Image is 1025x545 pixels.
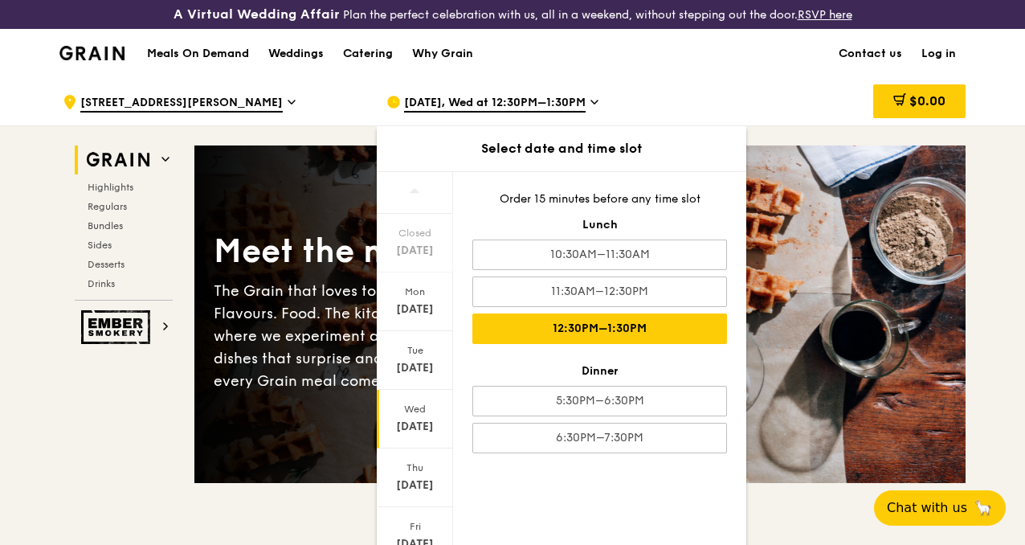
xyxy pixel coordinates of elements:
[412,30,473,78] div: Why Grain
[81,145,155,174] img: Grain web logo
[798,8,852,22] a: RSVP here
[171,6,855,23] div: Plan the perfect celebration with us, all in a weekend, without stepping out the door.
[912,30,966,78] a: Log in
[333,30,402,78] a: Catering
[81,310,155,344] img: Ember Smokery web logo
[379,301,451,318] div: [DATE]
[268,30,324,78] div: Weddings
[402,30,483,78] a: Why Grain
[343,30,393,78] div: Catering
[472,313,727,344] div: 12:30PM–1:30PM
[88,220,123,232] span: Bundles
[379,520,451,533] div: Fri
[379,360,451,376] div: [DATE]
[80,95,283,113] span: [STREET_ADDRESS][PERSON_NAME]
[379,403,451,416] div: Wed
[379,477,451,494] div: [DATE]
[59,46,125,60] img: Grain
[472,240,727,270] div: 10:30AM–11:30AM
[88,278,115,289] span: Drinks
[147,46,249,62] h1: Meals On Demand
[88,201,127,212] span: Regulars
[259,30,333,78] a: Weddings
[472,277,727,307] div: 11:30AM–12:30PM
[974,498,993,518] span: 🦙
[874,490,1006,526] button: Chat with us🦙
[88,240,112,251] span: Sides
[88,182,133,193] span: Highlights
[88,259,125,270] span: Desserts
[214,280,580,392] div: The Grain that loves to play. With ingredients. Flavours. Food. The kitchen is our happy place, w...
[379,461,451,474] div: Thu
[379,419,451,435] div: [DATE]
[887,498,967,518] span: Chat with us
[829,30,912,78] a: Contact us
[379,344,451,357] div: Tue
[379,227,451,240] div: Closed
[909,93,945,109] span: $0.00
[472,423,727,453] div: 6:30PM–7:30PM
[472,363,727,379] div: Dinner
[214,230,580,273] div: Meet the new Grain
[59,28,125,76] a: GrainGrain
[379,243,451,259] div: [DATE]
[174,6,340,23] h3: A Virtual Wedding Affair
[472,217,727,233] div: Lunch
[472,386,727,416] div: 5:30PM–6:30PM
[404,95,586,113] span: [DATE], Wed at 12:30PM–1:30PM
[379,285,451,298] div: Mon
[472,191,727,207] div: Order 15 minutes before any time slot
[377,139,746,158] div: Select date and time slot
